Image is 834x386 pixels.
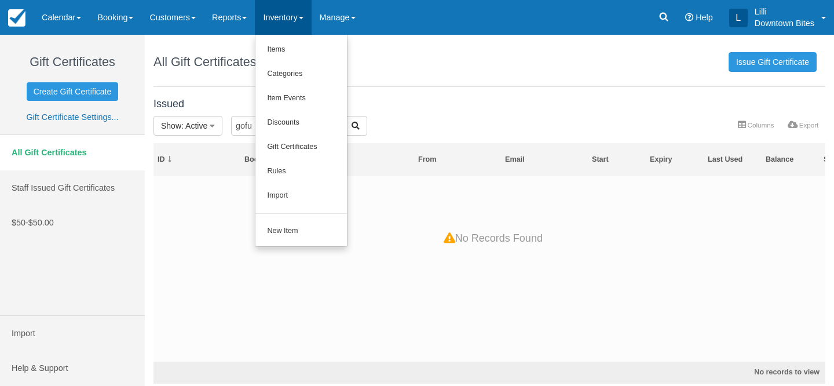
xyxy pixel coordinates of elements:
[27,82,119,101] a: Create Gift Certificate
[28,218,54,227] span: $50.00
[755,17,814,29] p: Downtown Bites
[255,62,347,86] a: Categories
[755,6,814,17] p: Lilli
[731,117,781,133] a: Columns
[696,13,713,22] span: Help
[331,155,411,165] div: To
[26,112,118,122] a: Gift Certificate Settings...
[9,55,136,69] h1: Gift Certificates
[255,86,347,111] a: Item Events
[161,121,181,130] span: Show
[731,117,825,135] ul: More
[255,38,347,62] a: Items
[12,218,25,227] span: $50
[592,155,642,165] div: Start
[153,116,222,136] button: Show: Active
[255,35,348,247] ul: Inventory
[255,219,347,243] a: New Item
[444,232,543,245] h4: No Records Found
[255,111,347,135] a: Discounts
[708,155,758,165] div: Last Used
[418,155,498,165] div: From
[158,155,237,165] div: ID
[244,155,324,165] div: Booking Code
[505,155,584,165] div: Email
[8,9,25,27] img: checkfront-main-nav-mini-logo.png
[781,117,825,133] a: Export
[153,55,256,69] h1: All Gift Certificates
[766,155,816,165] div: Balance
[255,135,347,159] a: Gift Certificates
[729,52,817,72] a: Issue Gift Certificate
[231,116,345,136] input: Search Gift Certificates
[181,121,207,130] span: : Active
[650,155,700,165] div: Expiry
[255,159,347,184] a: Rules
[607,367,820,378] div: No records to view
[255,184,347,208] a: Import
[729,9,748,27] div: L
[685,13,693,21] i: Help
[153,99,825,110] h4: Issued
